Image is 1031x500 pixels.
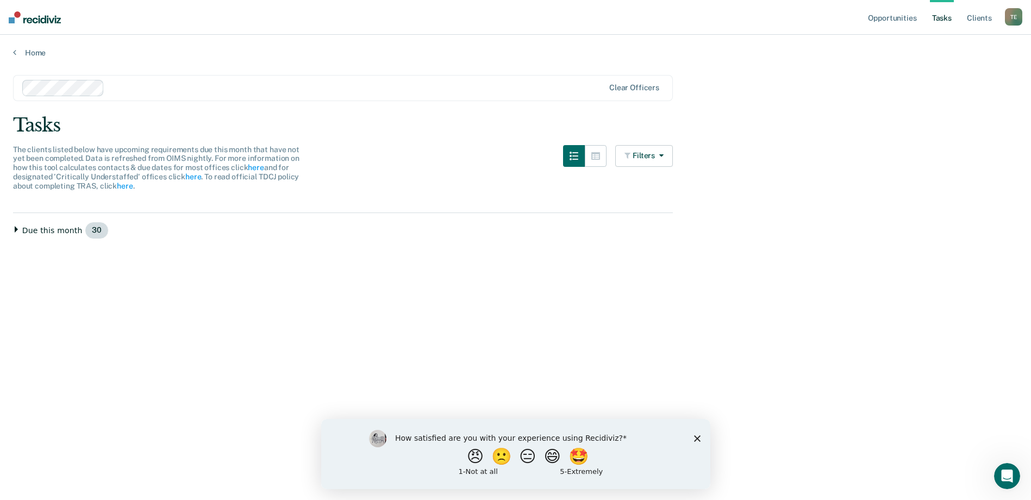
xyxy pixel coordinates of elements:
button: TE [1005,8,1022,26]
span: 30 [85,222,109,239]
img: Recidiviz [9,11,61,23]
div: Clear officers [609,83,659,92]
button: Filters [615,145,673,167]
iframe: Intercom live chat [994,463,1020,489]
a: Home [13,48,1018,58]
div: Due this month 30 [13,222,673,239]
a: here [248,163,264,172]
span: The clients listed below have upcoming requirements due this month that have not yet been complet... [13,145,299,190]
a: here [117,182,133,190]
div: Tasks [13,114,1018,136]
a: here [185,172,201,181]
iframe: Survey by Kim from Recidiviz [321,419,710,489]
div: T E [1005,8,1022,26]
